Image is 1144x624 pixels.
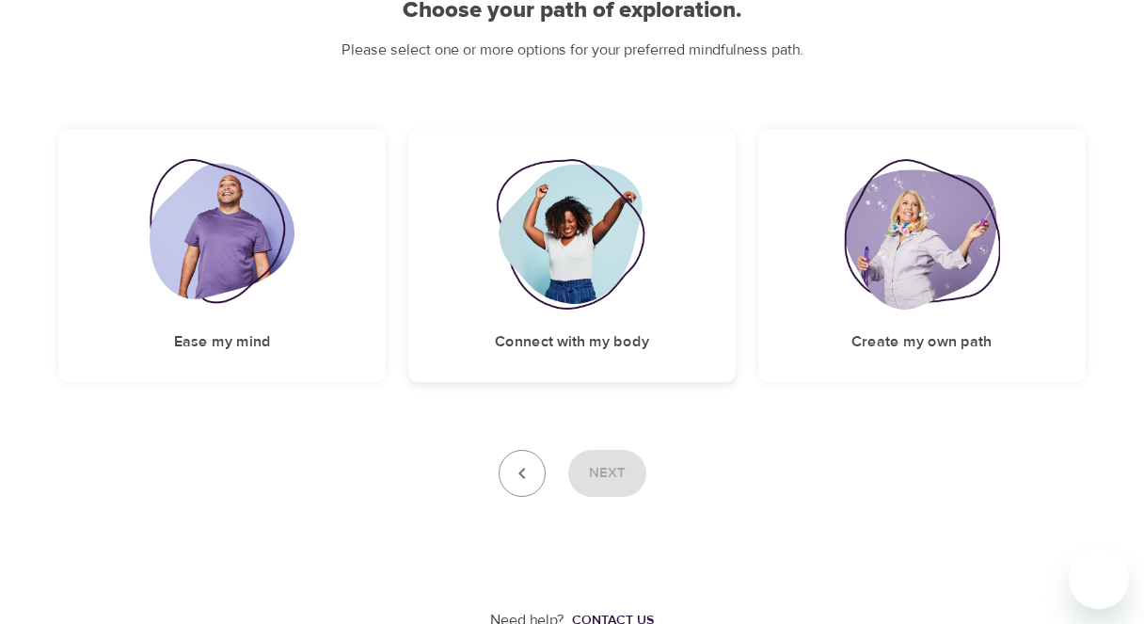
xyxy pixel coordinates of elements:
h5: Create my own path [851,332,992,352]
h5: Ease my mind [174,332,271,352]
h5: Connect with my body [495,332,649,352]
img: Create my own path [844,159,1000,310]
img: Connect with my body [496,159,648,310]
img: Ease my mind [150,159,295,310]
p: Please select one or more options for your preferred mindfulness path. [58,40,1086,61]
div: Connect with my bodyConnect with my body [408,129,736,382]
div: Ease my mindEase my mind [58,129,386,382]
div: Create my own pathCreate my own path [758,129,1086,382]
iframe: Button to launch messaging window [1069,549,1129,609]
